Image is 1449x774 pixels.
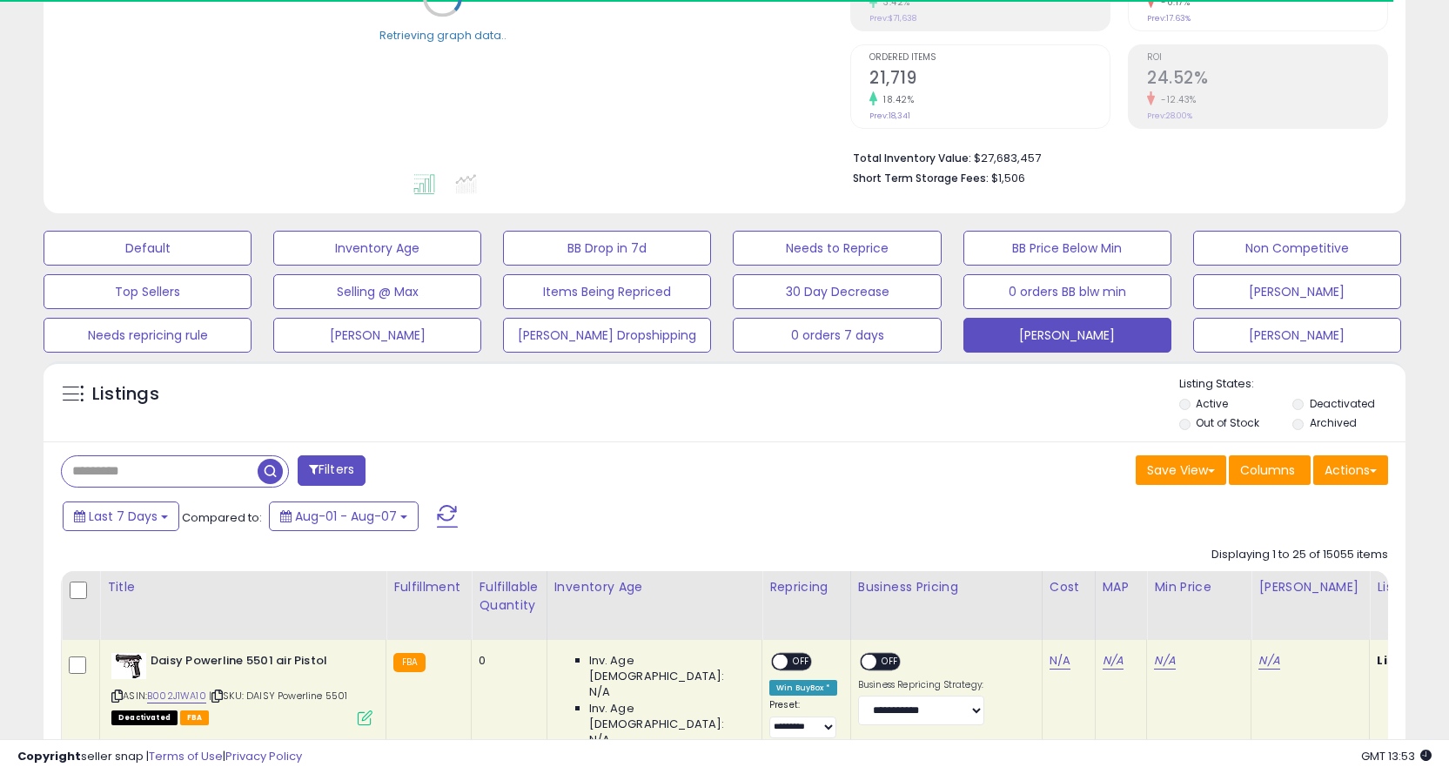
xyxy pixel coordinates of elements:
b: Total Inventory Value: [853,151,971,165]
button: Items Being Repriced [503,274,711,309]
button: Filters [298,455,366,486]
div: Fulfillment [393,578,464,596]
a: Terms of Use [149,748,223,764]
span: Columns [1240,461,1295,479]
span: Inv. Age [DEMOGRAPHIC_DATA]: [589,653,748,684]
strong: Copyright [17,748,81,764]
a: B002J1WA10 [147,689,206,703]
button: [PERSON_NAME] [1193,274,1401,309]
div: Retrieving graph data.. [379,27,506,43]
label: Business Repricing Strategy: [858,679,984,691]
a: N/A [1103,652,1124,670]
label: Archived [1310,415,1357,430]
small: Prev: 18,341 [869,111,910,121]
div: Min Price [1154,578,1244,596]
div: Repricing [769,578,843,596]
button: [PERSON_NAME] Dropshipping [503,318,711,353]
button: Columns [1229,455,1311,485]
span: FBA [180,710,210,725]
label: Active [1196,396,1228,411]
button: [PERSON_NAME] [963,318,1171,353]
span: ROI [1147,53,1387,63]
h5: Listings [92,382,159,407]
button: Last 7 Days [63,501,179,531]
div: Fulfillable Quantity [479,578,539,615]
div: MAP [1103,578,1140,596]
button: Save View [1136,455,1226,485]
small: Prev: $71,638 [869,13,916,24]
button: 0 orders BB blw min [963,274,1171,309]
span: Last 7 Days [89,508,158,525]
div: [PERSON_NAME] [1258,578,1362,596]
span: N/A [589,684,610,700]
span: Inv. Age [DEMOGRAPHIC_DATA]: [589,701,748,732]
label: Deactivated [1310,396,1375,411]
button: Actions [1313,455,1388,485]
span: | SKU: DAISY Powerline 5501 [209,689,348,703]
div: Inventory Age [554,578,755,596]
button: 0 orders 7 days [733,318,941,353]
button: BB Price Below Min [963,231,1171,266]
span: OFF [876,655,904,670]
button: Default [44,231,252,266]
small: 18.42% [877,93,914,106]
a: N/A [1258,652,1279,670]
b: Daisy Powerline 5501 air Pistol [151,653,362,674]
span: All listings that are unavailable for purchase on Amazon for any reason other than out-of-stock [111,710,178,725]
a: Privacy Policy [225,748,302,764]
button: Inventory Age [273,231,481,266]
div: Title [107,578,379,596]
div: Win BuyBox * [769,680,837,696]
img: 41hHefnV05L._SL40_.jpg [111,653,146,679]
button: Top Sellers [44,274,252,309]
button: Needs repricing rule [44,318,252,353]
button: BB Drop in 7d [503,231,711,266]
span: $1,506 [991,170,1025,186]
span: 2025-08-15 13:53 GMT [1361,748,1432,764]
p: Listing States: [1179,376,1405,393]
button: Selling @ Max [273,274,481,309]
span: OFF [788,655,815,670]
h2: 24.52% [1147,68,1387,91]
a: N/A [1154,652,1175,670]
div: Preset: [769,699,837,738]
small: FBA [393,653,426,672]
button: Non Competitive [1193,231,1401,266]
button: Aug-01 - Aug-07 [269,501,419,531]
button: 30 Day Decrease [733,274,941,309]
div: seller snap | | [17,749,302,765]
div: Displaying 1 to 25 of 15055 items [1211,547,1388,563]
small: -12.43% [1155,93,1197,106]
span: Aug-01 - Aug-07 [295,508,397,525]
small: Prev: 17.63% [1147,13,1191,24]
button: Needs to Reprice [733,231,941,266]
button: [PERSON_NAME] [273,318,481,353]
div: 0 [479,653,533,669]
button: [PERSON_NAME] [1193,318,1401,353]
span: Compared to: [182,509,262,526]
li: $27,683,457 [853,146,1375,167]
span: Ordered Items [869,53,1110,63]
small: Prev: 28.00% [1147,111,1192,121]
a: N/A [1050,652,1070,670]
h2: 21,719 [869,68,1110,91]
div: Cost [1050,578,1088,596]
b: Short Term Storage Fees: [853,171,989,185]
div: Business Pricing [858,578,1035,596]
label: Out of Stock [1196,415,1259,430]
div: ASIN: [111,653,372,724]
